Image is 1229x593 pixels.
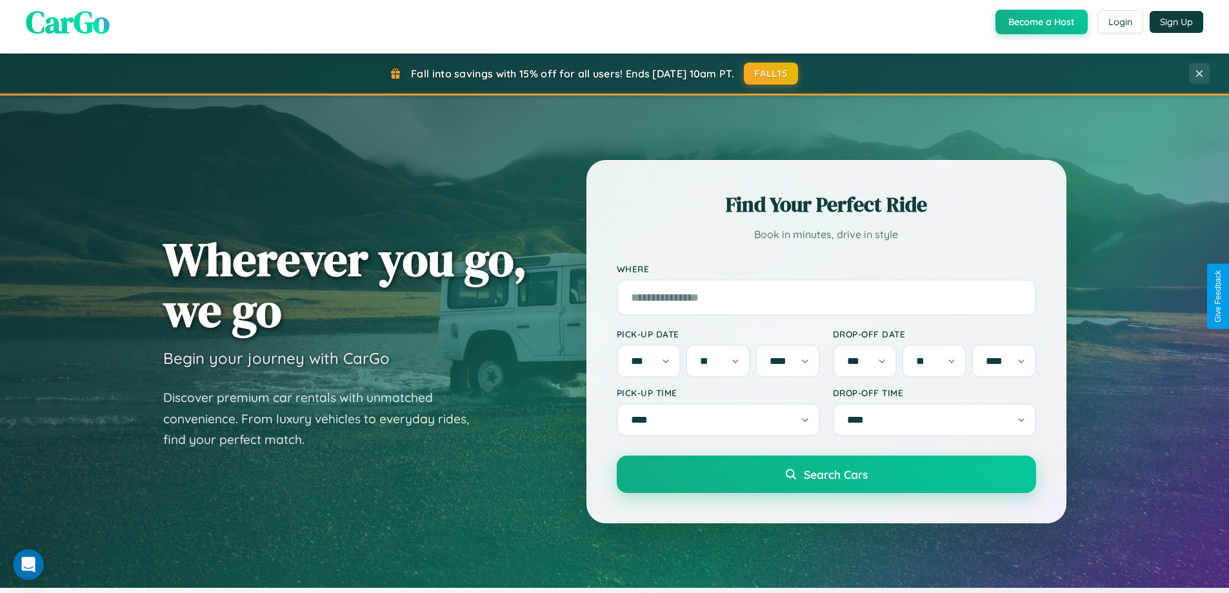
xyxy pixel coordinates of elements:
span: Search Cars [804,467,868,481]
button: Become a Host [995,10,1088,34]
h2: Find Your Perfect Ride [617,190,1036,219]
p: Discover premium car rentals with unmatched convenience. From luxury vehicles to everyday rides, ... [163,387,486,450]
label: Pick-up Date [617,328,820,339]
span: Fall into savings with 15% off for all users! Ends [DATE] 10am PT. [411,67,734,80]
label: Drop-off Time [833,387,1036,398]
button: Sign Up [1150,11,1203,33]
button: Search Cars [617,456,1036,493]
iframe: Intercom live chat [13,549,44,580]
h1: Wherever you go, we go [163,234,527,336]
h3: Begin your journey with CarGo [163,348,390,368]
button: Login [1097,10,1143,34]
span: CarGo [26,1,110,43]
label: Pick-up Time [617,387,820,398]
p: Book in minutes, drive in style [617,225,1036,244]
label: Drop-off Date [833,328,1036,339]
label: Where [617,263,1036,274]
div: Give Feedback [1214,270,1223,323]
button: FALL15 [744,63,798,85]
